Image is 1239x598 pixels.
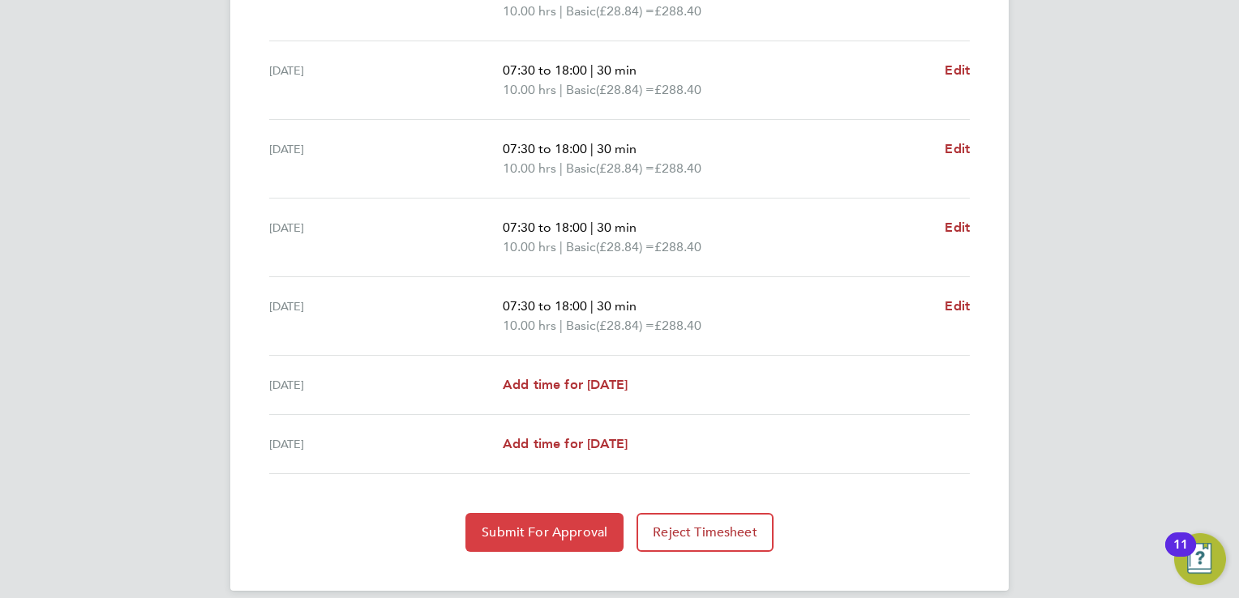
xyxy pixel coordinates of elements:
span: Add time for [DATE] [503,377,628,392]
span: Basic [566,159,596,178]
span: 07:30 to 18:00 [503,298,587,314]
span: 07:30 to 18:00 [503,141,587,156]
span: | [559,160,563,176]
span: £288.40 [654,239,701,254]
div: [DATE] [269,139,503,178]
a: Add time for [DATE] [503,434,628,454]
a: Edit [945,218,970,237]
span: Submit For Approval [482,524,607,540]
div: [DATE] [269,375,503,395]
span: 07:30 to 18:00 [503,62,587,78]
span: (£28.84) = [596,160,654,176]
span: £288.40 [654,3,701,19]
span: £288.40 [654,160,701,176]
div: [DATE] [269,297,503,335]
span: | [590,62,594,78]
span: 30 min [597,298,637,314]
span: (£28.84) = [596,3,654,19]
span: Add time for [DATE] [503,436,628,451]
span: (£28.84) = [596,239,654,254]
a: Edit [945,139,970,159]
span: 10.00 hrs [503,239,556,254]
span: Edit [945,298,970,314]
a: Add time for [DATE] [503,375,628,395]
span: | [590,141,594,156]
button: Open Resource Center, 11 new notifications [1174,533,1226,585]
span: | [590,220,594,235]
span: (£28.84) = [596,318,654,333]
button: Reject Timesheet [637,513,774,552]
span: 10.00 hrs [503,82,556,97]
span: Edit [945,62,970,78]
span: 10.00 hrs [503,3,556,19]
div: 11 [1173,545,1188,566]
span: £288.40 [654,318,701,333]
a: Edit [945,61,970,80]
a: Edit [945,297,970,316]
span: Basic [566,80,596,100]
span: Reject Timesheet [653,524,757,540]
span: 30 min [597,220,637,235]
span: | [559,318,563,333]
span: Edit [945,141,970,156]
span: | [559,82,563,97]
span: Basic [566,237,596,257]
button: Submit For Approval [465,513,624,552]
span: £288.40 [654,82,701,97]
span: Basic [566,316,596,335]
span: | [559,3,563,19]
div: [DATE] [269,434,503,454]
div: [DATE] [269,218,503,257]
span: 30 min [597,62,637,78]
span: Basic [566,2,596,21]
div: [DATE] [269,61,503,100]
span: 10.00 hrs [503,318,556,333]
span: 30 min [597,141,637,156]
span: | [559,239,563,254]
span: | [590,298,594,314]
span: Edit [945,220,970,235]
span: 07:30 to 18:00 [503,220,587,235]
span: 10.00 hrs [503,160,556,176]
span: (£28.84) = [596,82,654,97]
